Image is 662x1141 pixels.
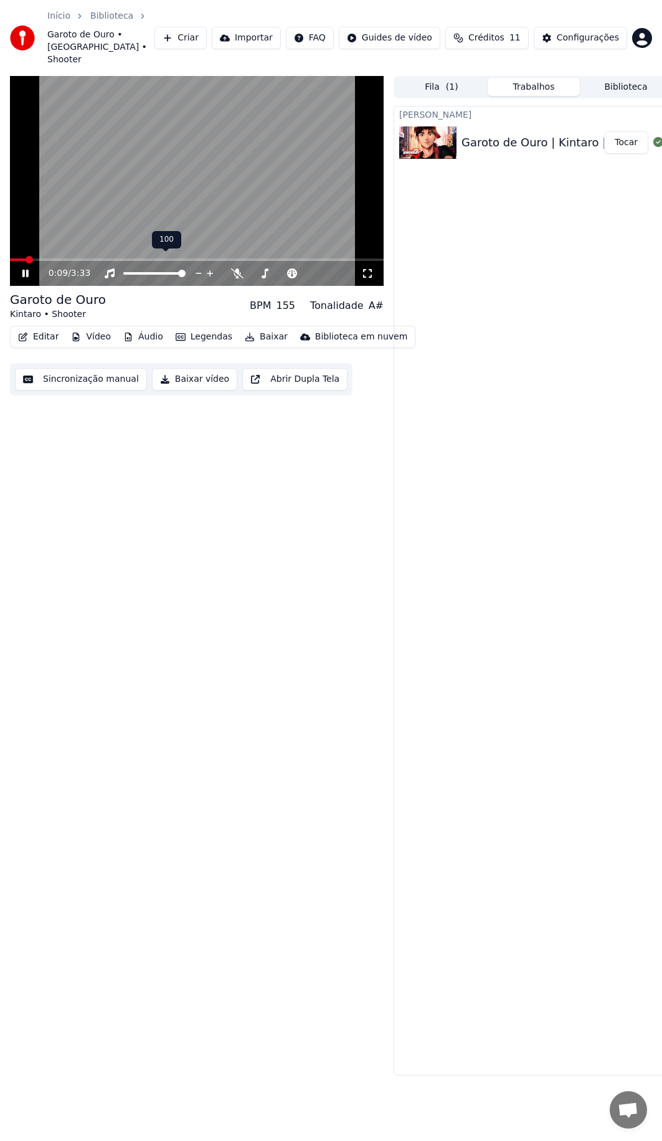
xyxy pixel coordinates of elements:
[152,368,237,391] button: Baixar vídeo
[118,328,168,346] button: Áudio
[47,10,154,66] nav: breadcrumb
[171,328,237,346] button: Legendas
[604,131,648,154] button: Tocar
[468,32,504,44] span: Créditos
[15,368,147,391] button: Sincronização manual
[90,10,133,22] a: Biblioteca
[66,328,116,346] button: Vídeo
[557,32,619,44] div: Configurações
[534,27,627,49] button: Configurações
[445,27,529,49] button: Créditos11
[212,27,281,49] button: Importar
[49,267,68,280] span: 0:09
[242,368,348,391] button: Abrir Dupla Tela
[610,1091,647,1129] div: Bate-papo aberto
[488,78,580,96] button: Trabalhos
[461,134,653,151] div: Garoto de Ouro | Kintaro | Shooter
[310,298,364,313] div: Tonalidade
[71,267,90,280] span: 3:33
[240,328,293,346] button: Baixar
[339,27,440,49] button: Guides de vídeo
[446,81,458,93] span: ( 1 )
[10,291,106,308] div: Garoto de Ouro
[276,298,295,313] div: 155
[395,78,488,96] button: Fila
[509,32,521,44] span: 11
[154,27,207,49] button: Criar
[250,298,271,313] div: BPM
[49,267,78,280] div: /
[47,10,70,22] a: Início
[369,298,384,313] div: A#
[10,308,106,321] div: Kintaro • Shooter
[152,231,181,249] div: 100
[13,328,64,346] button: Editar
[286,27,334,49] button: FAQ
[315,331,408,343] div: Biblioteca em nuvem
[47,29,154,66] span: Garoto de Ouro • [GEOGRAPHIC_DATA] • Shooter
[10,26,35,50] img: youka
